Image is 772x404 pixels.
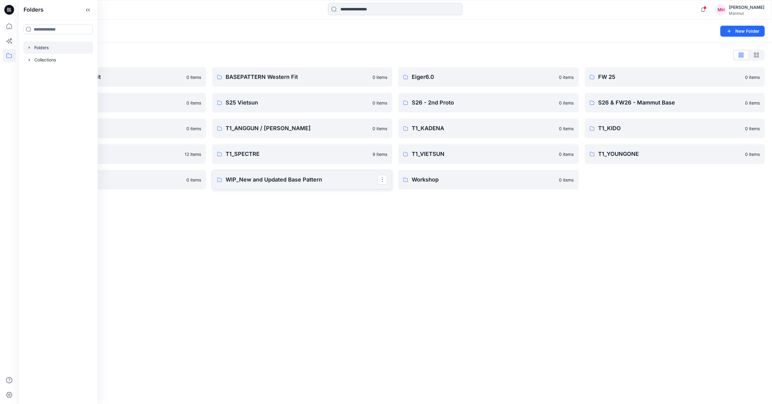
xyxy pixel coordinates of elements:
[226,150,369,158] p: T1_SPECTRE
[745,74,760,80] p: 0 items
[715,4,726,15] div: MH
[729,4,764,11] div: [PERSON_NAME]
[186,100,201,106] p: 0 items
[226,98,369,107] p: S25 Vietsun
[720,26,765,37] button: New Folder
[39,124,183,133] p: SS26_FIRST PROTO
[412,98,555,107] p: S26 - 2nd Proto
[39,150,181,158] p: T1_SLN
[212,119,392,138] a: T1_ANGGUN / [PERSON_NAME]0 items
[585,67,765,87] a: FW 250 items
[39,73,183,81] p: BASEPATTERN Asia Fit
[39,175,183,184] p: Winter 23/24
[398,119,579,138] a: T1_KADENA0 items
[398,93,579,112] a: S26 - 2nd Proto0 items
[412,124,555,133] p: T1_KADENA
[412,150,555,158] p: T1_VIETSUN
[598,150,742,158] p: T1_YOUNGONE
[598,73,742,81] p: FW 25
[373,151,387,157] p: 9 items
[26,119,206,138] a: SS26_FIRST PROTO0 items
[745,151,760,157] p: 0 items
[26,93,206,112] a: S25 SLN0 items
[26,170,206,189] a: Winter 23/240 items
[559,177,574,183] p: 0 items
[226,124,369,133] p: T1_ANGGUN / [PERSON_NAME]
[185,151,201,157] p: 12 items
[559,151,574,157] p: 0 items
[26,67,206,87] a: BASEPATTERN Asia Fit0 items
[212,93,392,112] a: S25 Vietsun0 items
[745,100,760,106] p: 0 items
[598,98,742,107] p: S26 & FW26 - Mammut Base
[186,177,201,183] p: 0 items
[585,93,765,112] a: S26 & FW26 - Mammut Base0 items
[598,124,742,133] p: T1_KIDO
[186,74,201,80] p: 0 items
[226,73,369,81] p: BASEPATTERN Western Fit
[559,125,574,132] p: 0 items
[212,170,392,189] a: WIP_New and Updated Base Pattern
[585,119,765,138] a: T1_KIDO0 items
[26,144,206,164] a: T1_SLN12 items
[559,74,574,80] p: 0 items
[585,144,765,164] a: T1_YOUNGONE0 items
[373,125,387,132] p: 0 items
[745,125,760,132] p: 0 items
[412,73,555,81] p: Eiger6.0
[559,100,574,106] p: 0 items
[729,11,764,16] div: Mammut
[212,67,392,87] a: BASEPATTERN Western Fit0 items
[373,74,387,80] p: 0 items
[226,175,378,184] p: WIP_New and Updated Base Pattern
[212,144,392,164] a: T1_SPECTRE9 items
[398,144,579,164] a: T1_VIETSUN0 items
[398,170,579,189] a: Workshop0 items
[398,67,579,87] a: Eiger6.00 items
[412,175,555,184] p: Workshop
[186,125,201,132] p: 0 items
[39,98,183,107] p: S25 SLN
[373,100,387,106] p: 0 items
